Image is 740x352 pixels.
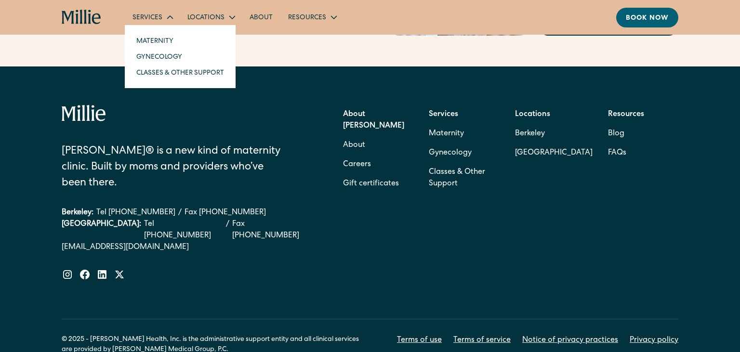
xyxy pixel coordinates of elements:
[62,219,141,242] div: [GEOGRAPHIC_DATA]:
[343,174,399,194] a: Gift certificates
[132,13,162,23] div: Services
[608,111,644,118] strong: Resources
[343,136,365,155] a: About
[129,33,232,49] a: Maternity
[96,207,175,219] a: Tel [PHONE_NUMBER]
[129,65,232,80] a: Classes & Other Support
[608,124,624,143] a: Blog
[187,13,225,23] div: Locations
[343,155,371,174] a: Careers
[178,207,182,219] div: /
[429,143,472,163] a: Gynecology
[522,335,618,346] a: Notice of privacy practices
[180,9,242,25] div: Locations
[144,219,223,242] a: Tel [PHONE_NUMBER]
[62,207,93,219] div: Berkeley:
[125,25,236,88] nav: Services
[515,143,593,163] a: [GEOGRAPHIC_DATA]
[515,111,550,118] strong: Locations
[62,242,313,253] a: [EMAIL_ADDRESS][DOMAIN_NAME]
[515,124,593,143] a: Berkeley
[226,219,229,242] div: /
[429,124,464,143] a: Maternity
[288,13,326,23] div: Resources
[630,335,678,346] a: Privacy policy
[62,144,289,192] div: [PERSON_NAME]® is a new kind of maternity clinic. Built by moms and providers who’ve been there.
[429,163,499,194] a: Classes & Other Support
[429,111,458,118] strong: Services
[185,207,266,219] a: Fax [PHONE_NUMBER]
[62,10,102,25] a: home
[343,111,404,130] strong: About [PERSON_NAME]
[608,143,626,163] a: FAQs
[232,219,314,242] a: Fax [PHONE_NUMBER]
[626,13,669,24] div: Book now
[125,9,180,25] div: Services
[616,8,678,27] a: Book now
[129,49,232,65] a: Gynecology
[397,335,442,346] a: Terms of use
[242,9,280,25] a: About
[280,9,344,25] div: Resources
[453,335,511,346] a: Terms of service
